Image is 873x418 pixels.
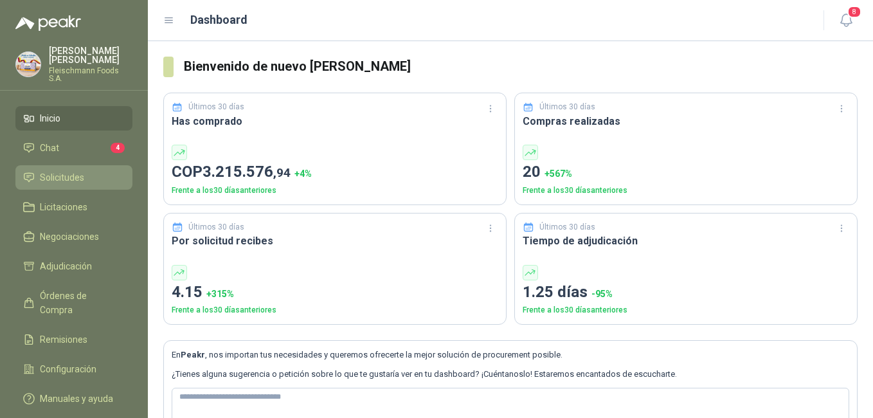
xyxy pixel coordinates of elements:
span: Remisiones [40,332,87,347]
span: Solicitudes [40,170,84,185]
a: Inicio [15,106,132,131]
h3: Por solicitud recibes [172,233,498,249]
span: Negociaciones [40,230,99,244]
span: Licitaciones [40,200,87,214]
p: Frente a los 30 días anteriores [523,304,849,316]
p: COP [172,160,498,185]
p: Últimos 30 días [188,221,244,233]
p: Frente a los 30 días anteriores [172,304,498,316]
a: Configuración [15,357,132,381]
span: Inicio [40,111,60,125]
a: Remisiones [15,327,132,352]
b: Peakr [181,350,205,359]
p: 20 [523,160,849,185]
span: 8 [847,6,861,18]
p: 1.25 días [523,280,849,305]
span: + 4 % [294,168,312,179]
button: 8 [834,9,858,32]
p: Últimos 30 días [539,221,595,233]
a: Negociaciones [15,224,132,249]
a: Órdenes de Compra [15,284,132,322]
p: Frente a los 30 días anteriores [523,185,849,197]
span: + 315 % [206,289,234,299]
span: -95 % [591,289,613,299]
span: 4 [111,143,125,153]
span: + 567 % [544,168,572,179]
h1: Dashboard [190,11,248,29]
a: Manuales y ayuda [15,386,132,411]
h3: Tiempo de adjudicación [523,233,849,249]
p: Fleischmann Foods S.A. [49,67,132,82]
p: Últimos 30 días [188,101,244,113]
img: Company Logo [16,52,40,77]
span: Órdenes de Compra [40,289,120,317]
p: Frente a los 30 días anteriores [172,185,498,197]
a: Chat4 [15,136,132,160]
a: Solicitudes [15,165,132,190]
a: Adjudicación [15,254,132,278]
p: 4.15 [172,280,498,305]
span: Manuales y ayuda [40,392,113,406]
span: ,94 [273,165,291,180]
h3: Bienvenido de nuevo [PERSON_NAME] [184,57,858,77]
span: Chat [40,141,59,155]
p: [PERSON_NAME] [PERSON_NAME] [49,46,132,64]
span: Configuración [40,362,96,376]
span: Adjudicación [40,259,92,273]
a: Licitaciones [15,195,132,219]
img: Logo peakr [15,15,81,31]
span: 3.215.576 [203,163,291,181]
p: Últimos 30 días [539,101,595,113]
h3: Compras realizadas [523,113,849,129]
p: En , nos importan tus necesidades y queremos ofrecerte la mejor solución de procurement posible. [172,349,849,361]
h3: Has comprado [172,113,498,129]
p: ¿Tienes alguna sugerencia o petición sobre lo que te gustaría ver en tu dashboard? ¡Cuéntanoslo! ... [172,368,849,381]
